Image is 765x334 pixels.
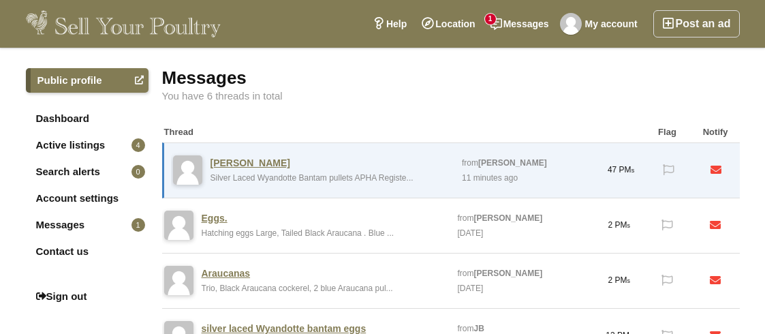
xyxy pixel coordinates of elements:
a: Post an ad [653,10,740,37]
div: Click to mark. [643,260,691,301]
img: Carol Connor [560,13,582,35]
div: You will receive email when there is new message in this thread. Click to cancel notifications. [691,260,740,301]
span: 1 [485,14,496,25]
div: [DATE] [456,226,485,241]
div: Messages [595,122,644,142]
a: Account settings [26,186,149,211]
a: Contact us [26,239,149,264]
span: 1 [131,218,145,232]
a: Eggs. [202,212,228,224]
a: Active listings4 [26,133,149,157]
div: 11 minutes ago [460,170,519,185]
img: Sell Your Poultry [26,10,221,37]
div: Click to mark. [643,205,691,246]
a: Location [414,10,482,37]
span: s [631,167,635,174]
a: My account [557,10,645,37]
a: Messages1 [483,10,557,37]
strong: [PERSON_NAME] [474,213,543,223]
a: Trio, Black Araucana cockerel, 2 blue Araucana pul... [202,284,393,293]
strong: [PERSON_NAME] [478,158,547,168]
div: [DATE] [456,281,485,296]
a: Messages1 [26,213,149,237]
a: Dashboard [26,106,149,131]
a: Hatching eggs Large, Tailed Black Araucana . Blue ... [202,228,394,238]
a: Search alerts0 [26,160,149,184]
span: s [627,277,631,284]
div: Flag [643,122,691,142]
img: default-user-image.png [164,211,193,240]
a: from[PERSON_NAME] [462,158,547,168]
div: There are unread messages in this thread! [162,142,740,198]
a: fromJB [458,324,484,333]
a: from[PERSON_NAME] [458,269,543,278]
div: Click to mark. [644,150,692,191]
div: You will receive email when there is new message in this thread. Click to cancel notifications. [691,205,740,246]
img: default-user-image.png [173,155,202,185]
span: 4 [131,138,145,152]
div: You will receive email when there is new message in this thread. Click to cancel notifications. [692,150,740,191]
div: 2 PM [595,260,644,301]
img: default-user-image.png [164,266,193,295]
a: [PERSON_NAME] [210,157,290,169]
span: s [627,222,631,229]
strong: [PERSON_NAME] [474,269,543,278]
a: Sign out [26,284,149,309]
div: 47 PM [597,150,645,190]
strong: JB [474,324,484,333]
a: Help [365,10,414,37]
div: Notify [691,122,740,142]
a: Public profile [26,68,149,93]
a: Araucanas [202,267,251,279]
div: 2 PM [595,205,644,245]
div: You have 6 threads in total [162,91,740,102]
a: Silver Laced Wyandotte Bantam pullets APHA Registe... [210,173,413,183]
span: 0 [131,165,145,179]
strong: Thread [164,127,193,137]
div: Messages [162,68,740,87]
a: from[PERSON_NAME] [458,213,543,223]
